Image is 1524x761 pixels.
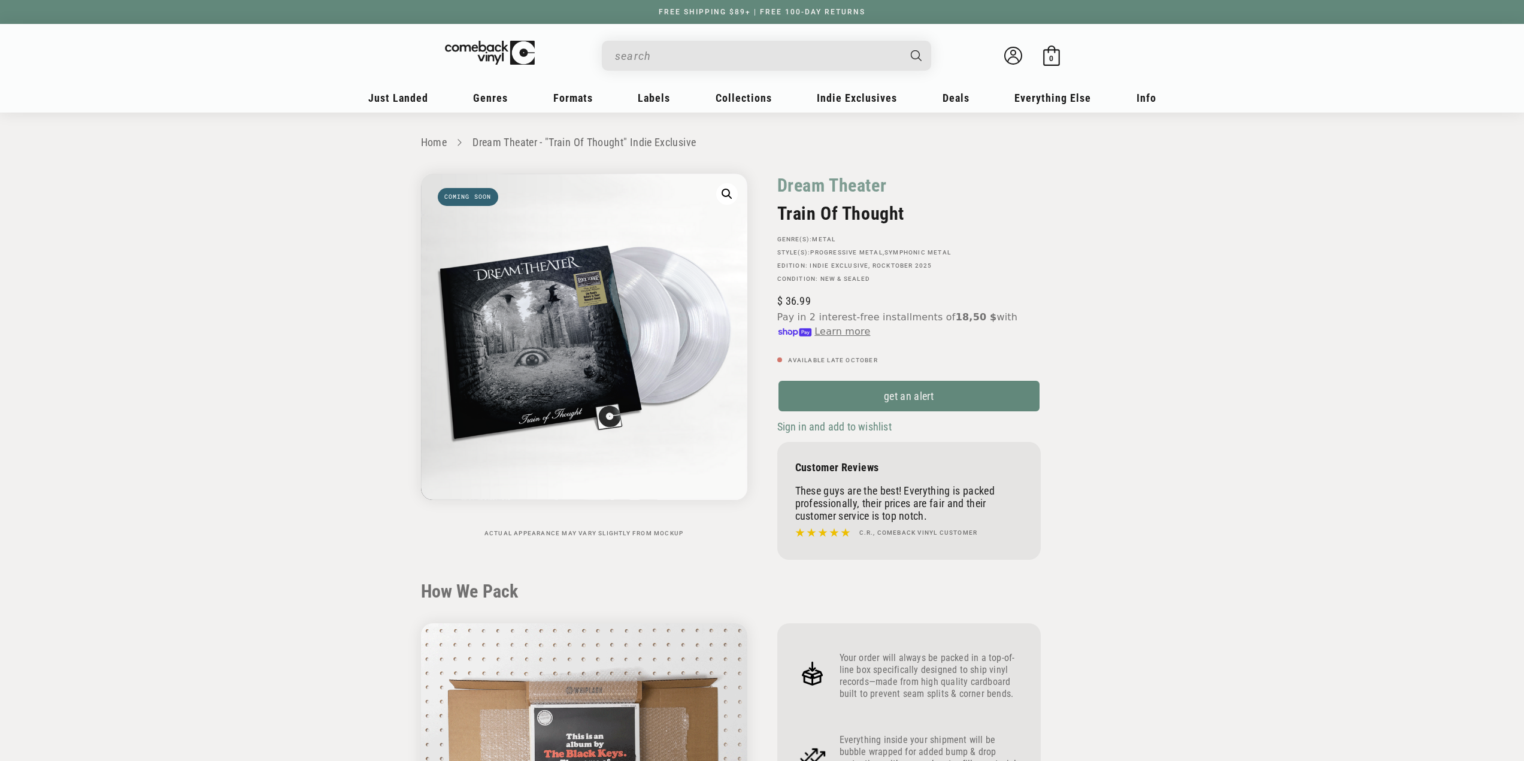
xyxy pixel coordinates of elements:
h2: Train Of Thought [777,203,1041,224]
span: Info [1137,92,1156,104]
span: Everything Else [1014,92,1091,104]
a: Progressive Metal [810,249,882,256]
span: Formats [553,92,593,104]
input: search [615,44,899,68]
span: Labels [638,92,670,104]
span: 0 [1049,54,1053,63]
a: Metal [812,236,835,242]
nav: breadcrumbs [421,134,1104,151]
div: Search [602,41,931,71]
p: Your order will always be packed in a top-of-line box specifically designed to ship vinyl records... [840,652,1023,700]
media-gallery: Gallery Viewer [421,174,747,537]
p: Condition: New & Sealed [777,275,1041,283]
p: GENRE(S): [777,236,1041,243]
span: $ [777,295,783,307]
span: Just Landed [368,92,428,104]
h2: How We Pack [421,581,1104,602]
h4: C.R., Comeback Vinyl customer [859,528,978,538]
p: Actual appearance may vary slightly from mockup [421,530,747,537]
span: Indie Exclusives [817,92,897,104]
a: get an alert [777,380,1041,413]
span: Available Late October [788,357,878,363]
p: Customer Reviews [795,461,1023,474]
a: FREE SHIPPING $89+ | FREE 100-DAY RETURNS [647,8,877,16]
span: 36.99 [777,295,811,307]
p: Edition: , Rocktober 2025 [777,262,1041,269]
span: Collections [716,92,772,104]
a: Home [421,136,447,148]
button: Sign in and add to wishlist [777,420,895,433]
img: Frame_4.png [795,656,830,691]
span: Genres [473,92,508,104]
span: Deals [943,92,969,104]
span: Sign in and add to wishlist [777,420,892,433]
a: Indie Exclusive [810,262,868,269]
a: Dream Theater - "Train Of Thought" Indie Exclusive [472,136,696,148]
p: These guys are the best! Everything is packed professionally, their prices are fair and their cus... [795,484,1023,522]
a: Symphonic Metal [884,249,951,256]
span: Coming soon [438,188,498,206]
p: STYLE(S): , [777,249,1041,256]
img: star5.svg [795,525,850,541]
button: Search [900,41,932,71]
a: Dream Theater [777,174,887,197]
